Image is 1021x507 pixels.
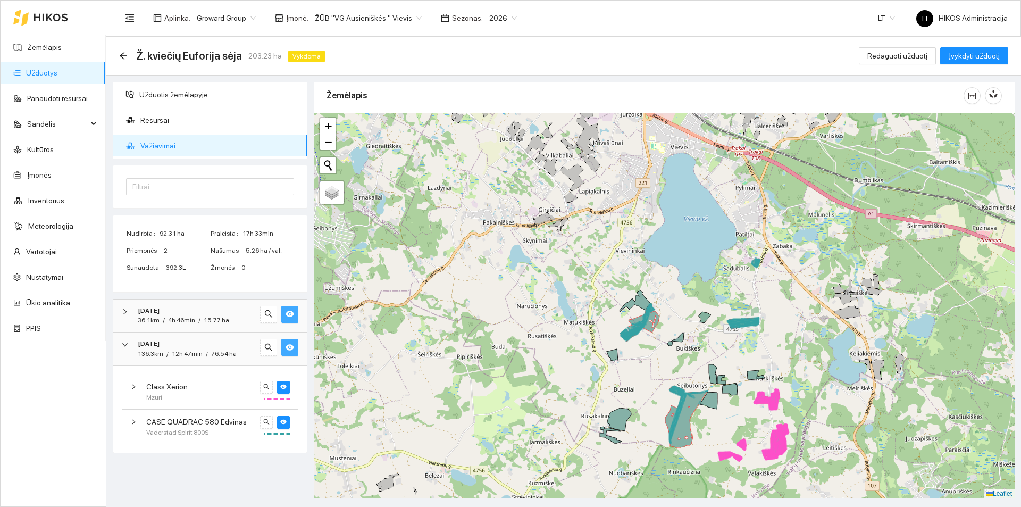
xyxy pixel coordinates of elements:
span: / [206,350,208,358]
span: Vykdoma [288,51,325,62]
span: H [922,10,927,27]
span: + [325,119,332,132]
span: CASE QUADRAC 580 Edvinas [146,416,247,428]
span: Našumas [211,246,246,256]
span: Žmonės [211,263,241,273]
button: eye [281,306,298,323]
span: search [264,310,273,320]
a: Meteorologija [28,222,73,230]
span: Redaguoti užduotį [867,50,927,62]
span: 2026 [489,10,517,26]
a: Vartotojai [26,247,57,256]
span: 2 [164,246,210,256]
span: search [263,384,270,391]
span: eye [286,310,294,320]
div: [DATE]136.3km/12h 47min/76.54 hasearcheye [113,333,307,365]
button: Initiate a new search [320,157,336,173]
span: eye [280,419,287,426]
span: menu-fold [125,13,135,23]
div: Class XerionMzurisearcheye [122,375,298,409]
span: / [166,350,169,358]
a: Ūkio analitika [26,298,70,307]
span: 0 [241,263,294,273]
span: calendar [441,14,449,22]
button: search [260,339,277,356]
a: Redaguoti užduotį [859,52,936,60]
button: eye [281,339,298,356]
button: Įvykdyti užduotį [940,47,1008,64]
button: eye [277,416,290,429]
span: − [325,135,332,148]
a: Zoom out [320,134,336,150]
a: Kultūros [27,145,54,154]
a: Leaflet [986,490,1012,497]
a: PPIS [26,324,41,333]
a: Žemėlapis [27,43,62,52]
span: Sezonas : [452,12,483,24]
span: Sandėlis [27,113,88,135]
button: eye [277,381,290,394]
span: Class Xerion [146,381,188,393]
span: 15.77 ha [204,317,229,324]
strong: [DATE] [138,340,160,347]
span: 5.26 ha / val. [246,246,294,256]
a: Užduotys [26,69,57,77]
button: search [260,416,273,429]
span: Resursai [140,110,299,131]
span: Priemonės [127,246,164,256]
span: 76.54 ha [211,350,237,358]
span: eye [280,384,287,391]
span: layout [153,14,162,22]
span: Nudirbta [127,229,160,239]
span: Įmonė : [286,12,308,24]
span: 203.23 ha [248,50,282,62]
span: right [122,309,128,315]
a: Inventorius [28,196,64,205]
span: Mzuri [146,393,162,403]
span: Groward Group [197,10,256,26]
span: 4h 46min [168,317,195,324]
div: Atgal [119,52,128,61]
span: Važiavimai [140,135,299,156]
span: 136.3km [138,350,163,358]
button: search [260,306,277,323]
span: / [163,317,165,324]
div: CASE QUADRAC 580 EdvinasVaderstad Spirit 800Ssearcheye [122,410,298,444]
button: search [260,381,273,394]
span: Užduotis žemėlapyje [139,84,299,105]
span: LT [878,10,895,26]
span: Ž. kviečių Euforija sėja [136,47,242,64]
span: Sunaudota [127,263,166,273]
span: / [198,317,200,324]
span: right [122,342,128,348]
span: 12h 47min [172,350,203,358]
a: Layers [320,181,344,204]
span: eye [286,343,294,353]
div: [DATE]36.1km/4h 46min/15.77 hasearcheye [113,300,307,333]
button: column-width [964,87,981,104]
span: 92.31 ha [160,229,210,239]
a: Nustatymai [26,273,63,281]
span: Vaderstad Spirit 800S [146,428,208,438]
span: search [263,419,270,426]
span: 36.1km [138,317,160,324]
a: Įmonės [27,171,52,179]
span: right [130,384,137,390]
span: column-width [964,92,980,100]
button: menu-fold [119,7,140,29]
span: HIKOS Administracija [916,14,1008,22]
div: Žemėlapis [327,80,964,111]
span: Aplinka : [164,12,190,24]
span: Įvykdyti užduotį [949,50,1000,62]
span: right [130,419,137,425]
button: Redaguoti užduotį [859,47,936,64]
span: shop [275,14,283,22]
span: 17h 33min [242,229,294,239]
span: arrow-left [119,52,128,60]
strong: [DATE] [138,307,160,314]
span: search [264,343,273,353]
span: Praleista [211,229,242,239]
span: 392.3L [166,263,210,273]
a: Zoom in [320,118,336,134]
span: ŽŪB "VG Ausieniškės " Vievis [315,10,422,26]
